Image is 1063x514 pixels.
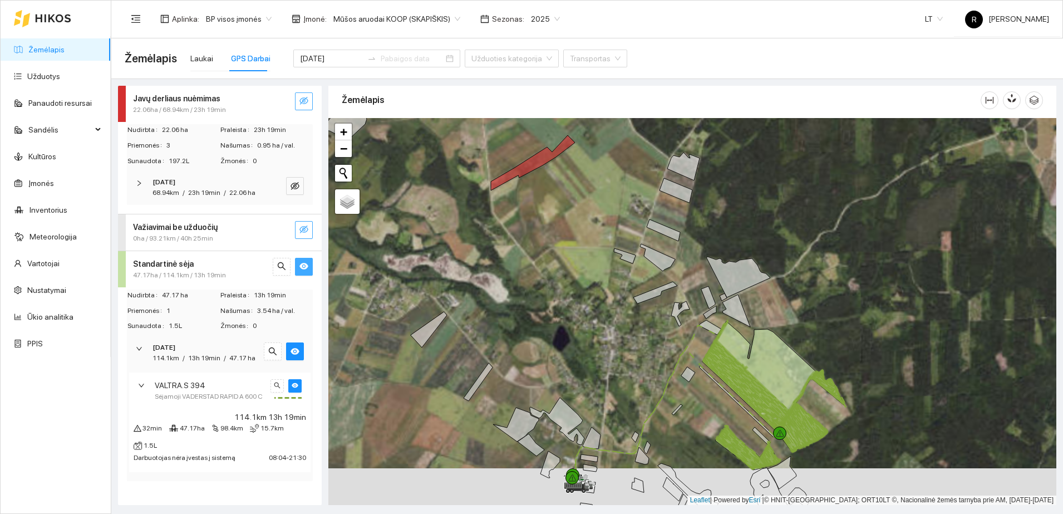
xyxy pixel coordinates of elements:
span: eye [299,262,308,272]
button: column-width [981,91,998,109]
button: menu-fold [125,8,147,30]
span: 98.4km [220,423,243,434]
a: PPIS [27,339,43,348]
div: | Powered by © HNIT-[GEOGRAPHIC_DATA]; ORT10LT ©, Nacionalinė žemės tarnyba prie AM, [DATE]-[DATE] [687,496,1056,505]
strong: [DATE] [152,344,175,351]
span: / [183,189,185,197]
span: calendar [480,14,489,23]
button: search [273,258,291,276]
input: Pabaigos data [381,52,444,65]
span: Sunaudota [127,156,169,167]
span: 47.17 ha [229,354,255,362]
button: search [264,342,282,360]
input: Pradžios data [300,52,363,65]
span: Našumas [220,140,257,151]
span: − [340,141,347,155]
a: Nustatymai [27,286,66,295]
a: Žemėlapis [28,45,65,54]
a: Kultūros [28,152,56,161]
span: 08:04 - 21:30 [269,454,306,462]
span: 1 [166,306,219,316]
span: Praleista [220,125,254,135]
span: 13h 19min [254,290,312,301]
span: 0ha / 93.21km / 40h 25min [133,233,213,244]
span: / [224,354,226,362]
span: search [268,347,277,358]
span: Sandėlis [28,119,92,141]
span: Įmonė : [303,13,327,25]
span: 22.06 ha [162,125,219,135]
div: Žemėlapis [342,84,981,116]
button: eye-invisible [295,221,313,239]
span: Praleista [220,290,254,301]
a: Užduotys [27,72,60,81]
span: 197.2L [169,156,219,167]
div: Standartinė sėja47.17ha / 114.1km / 13h 19minsearcheye [118,251,322,287]
a: Zoom out [335,140,352,157]
span: Darbuotojas nėra įvestas į sistemą [134,454,235,462]
div: GPS Darbai [231,52,270,65]
button: search [270,379,284,393]
span: 22.06ha / 68.94km / 23h 19min [133,105,226,115]
span: 3.54 ha / val. [257,306,312,316]
a: Esri [749,496,761,504]
button: eye [295,258,313,276]
span: | [762,496,764,504]
span: 13h 19min [188,354,220,362]
span: Žmonės [220,156,253,167]
span: Mūšos aruodai KOOP (SKAPIŠKIS) [333,11,460,27]
span: eye-invisible [299,225,308,236]
span: right [136,345,142,352]
strong: Standartinė sėja [133,260,194,268]
button: eye [286,342,304,360]
div: Javų derliaus nuėmimas22.06ha / 68.94km / 23h 19mineye-invisible [118,86,322,122]
span: R [972,11,977,28]
span: VALTRA.S 394 [155,379,205,391]
button: Initiate a new search [335,165,352,182]
span: / [183,354,185,362]
span: eye [291,347,299,358]
span: / [224,189,226,197]
a: Įmonės [28,179,54,188]
a: Leaflet [690,496,710,504]
span: 22.06 ha [229,189,255,197]
a: Panaudoti resursai [28,99,92,107]
div: VALTRA.S 394Sėjamoji VADERSTAD RAPID A 600 Csearcheye [129,373,311,409]
button: eye-invisible [295,92,313,110]
span: Aplinka : [172,13,199,25]
span: eye-invisible [299,96,308,107]
a: Layers [335,189,360,214]
span: eye-invisible [291,182,299,192]
strong: Javų derliaus nuėmimas [133,94,220,103]
span: Sėjamoji VADERSTAD RAPID A 600 C [155,391,263,402]
span: 15.7km [260,423,284,434]
span: 47.17 ha [162,290,219,301]
div: Laukai [190,52,213,65]
a: Zoom in [335,124,352,140]
span: LT [925,11,943,27]
span: [PERSON_NAME] [965,14,1049,23]
span: Žmonės [220,321,253,331]
span: Nudirbta [127,290,162,301]
div: [DATE]114.1km/13h 19min/47.17 hasearcheye [127,336,313,370]
span: 0.95 ha / val. [257,140,312,151]
span: search [277,262,286,272]
span: 32min [142,423,162,434]
span: shop [292,14,301,23]
span: 114.1km [152,354,179,362]
span: 23h 19min [254,125,312,135]
span: 0 [253,156,312,167]
a: Ūkio analitika [27,312,73,321]
span: 114.1km 13h 19min [234,411,306,423]
span: Našumas [220,306,257,316]
span: 1.5L [144,440,157,451]
span: right [138,382,145,389]
span: warning [134,424,141,432]
span: Priemonės [127,140,166,151]
strong: Važiavimai be užduočių [133,223,218,232]
span: column-width [981,96,998,105]
span: Priemonės [127,306,166,316]
strong: [DATE] [152,178,175,186]
span: BP visos įmonės [206,11,272,27]
span: 23h 19min [188,189,220,197]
